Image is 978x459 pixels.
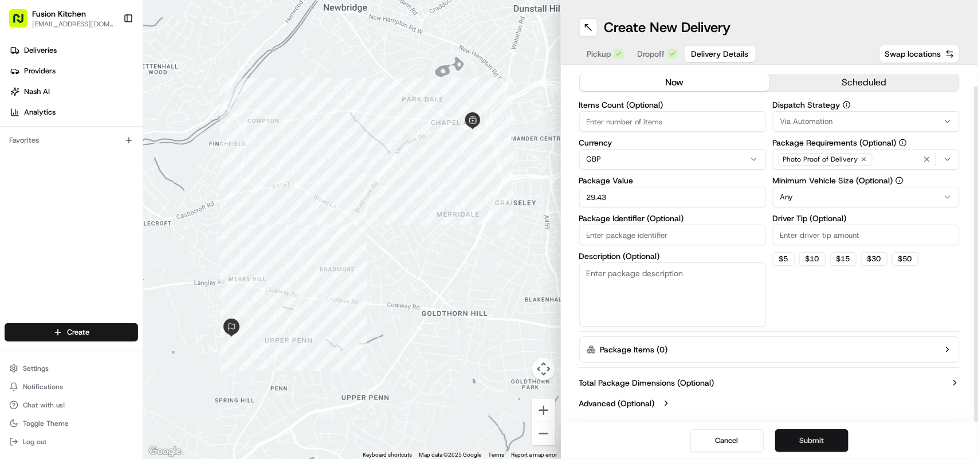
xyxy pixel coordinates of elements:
[30,74,189,86] input: Clear
[773,111,960,132] button: Via Automation
[532,399,555,422] button: Zoom in
[11,198,30,216] img: Dianne Alexi Soriano
[899,139,907,147] button: Package Requirements (Optional)
[5,323,138,342] button: Create
[5,397,138,413] button: Chat with us!
[419,452,482,458] span: Map data ©2025 Google
[604,18,731,37] h1: Create New Delivery
[97,257,106,266] div: 💻
[579,252,766,260] label: Description (Optional)
[532,358,555,380] button: Map camera controls
[23,419,69,428] span: Toggle Theme
[32,19,114,29] button: [EMAIL_ADDRESS][DOMAIN_NAME]
[24,66,56,76] span: Providers
[24,87,50,97] span: Nash AI
[24,109,45,130] img: 4920774857489_3d7f54699973ba98c624_72.jpg
[95,178,99,187] span: •
[600,344,668,355] label: Package Items ( 0 )
[101,178,125,187] span: [DATE]
[11,46,209,64] p: Welcome 👋
[773,252,795,266] button: $5
[773,149,960,170] button: Photo Proof of Delivery
[579,377,714,389] label: Total Package Dimensions (Optional)
[23,256,88,268] span: Knowledge Base
[23,178,32,187] img: 1736555255976-a54dd68f-1ca7-489b-9aae-adbdc363a1c4
[579,336,960,363] button: Package Items (0)
[160,209,184,218] span: [DATE]
[587,48,611,60] span: Pickup
[23,382,63,391] span: Notifications
[5,5,119,32] button: Fusion Kitchen[EMAIL_ADDRESS][DOMAIN_NAME]
[7,252,92,272] a: 📗Knowledge Base
[23,437,46,446] span: Log out
[11,149,73,158] div: Past conversations
[5,62,143,80] a: Providers
[11,257,21,266] div: 📗
[32,8,86,19] button: Fusion Kitchen
[773,176,960,185] label: Minimum Vehicle Size (Optional)
[895,176,904,185] button: Minimum Vehicle Size (Optional)
[23,401,65,410] span: Chat with us!
[154,209,158,218] span: •
[580,74,769,91] button: now
[11,109,32,130] img: 1736555255976-a54dd68f-1ca7-489b-9aae-adbdc363a1c4
[512,452,557,458] a: Report a map error
[775,429,849,452] button: Submit
[146,444,184,459] a: Open this area in Google Maps (opens a new window)
[692,48,749,60] span: Delivery Details
[690,429,764,452] button: Cancel
[5,131,138,150] div: Favorites
[5,415,138,431] button: Toggle Theme
[24,45,57,56] span: Deliveries
[5,434,138,450] button: Log out
[489,452,505,458] a: Terms
[579,377,960,389] button: Total Package Dimensions (Optional)
[52,121,158,130] div: We're available if you need us!
[579,187,766,207] input: Enter package value
[52,109,188,121] div: Start new chat
[363,451,413,459] button: Keyboard shortcuts
[773,225,960,245] input: Enter driver tip amount
[36,178,93,187] span: [PERSON_NAME]
[769,74,959,91] button: scheduled
[11,167,30,185] img: Grace Nketiah
[579,398,960,409] button: Advanced (Optional)
[23,364,49,373] span: Settings
[146,444,184,459] img: Google
[579,398,655,409] label: Advanced (Optional)
[773,101,960,109] label: Dispatch Strategy
[92,252,188,272] a: 💻API Documentation
[178,147,209,160] button: See all
[114,284,139,293] span: Pylon
[843,101,851,109] button: Dispatch Strategy
[830,252,857,266] button: $15
[892,252,918,266] button: $50
[799,252,826,266] button: $10
[532,422,555,445] button: Zoom out
[81,284,139,293] a: Powered byPylon
[67,327,89,338] span: Create
[579,139,766,147] label: Currency
[195,113,209,127] button: Start new chat
[23,209,32,218] img: 1736555255976-a54dd68f-1ca7-489b-9aae-adbdc363a1c4
[579,111,766,132] input: Enter number of items
[885,48,941,60] span: Swap locations
[579,101,766,109] label: Items Count (Optional)
[5,360,138,376] button: Settings
[11,11,34,34] img: Nash
[773,214,960,222] label: Driver Tip (Optional)
[773,139,960,147] label: Package Requirements (Optional)
[783,155,858,164] span: Photo Proof of Delivery
[879,45,960,63] button: Swap locations
[861,252,887,266] button: $30
[780,116,833,127] span: Via Automation
[5,41,143,60] a: Deliveries
[579,176,766,185] label: Package Value
[5,379,138,395] button: Notifications
[108,256,184,268] span: API Documentation
[36,209,152,218] span: [PERSON_NAME] [PERSON_NAME]
[5,103,143,121] a: Analytics
[24,107,56,117] span: Analytics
